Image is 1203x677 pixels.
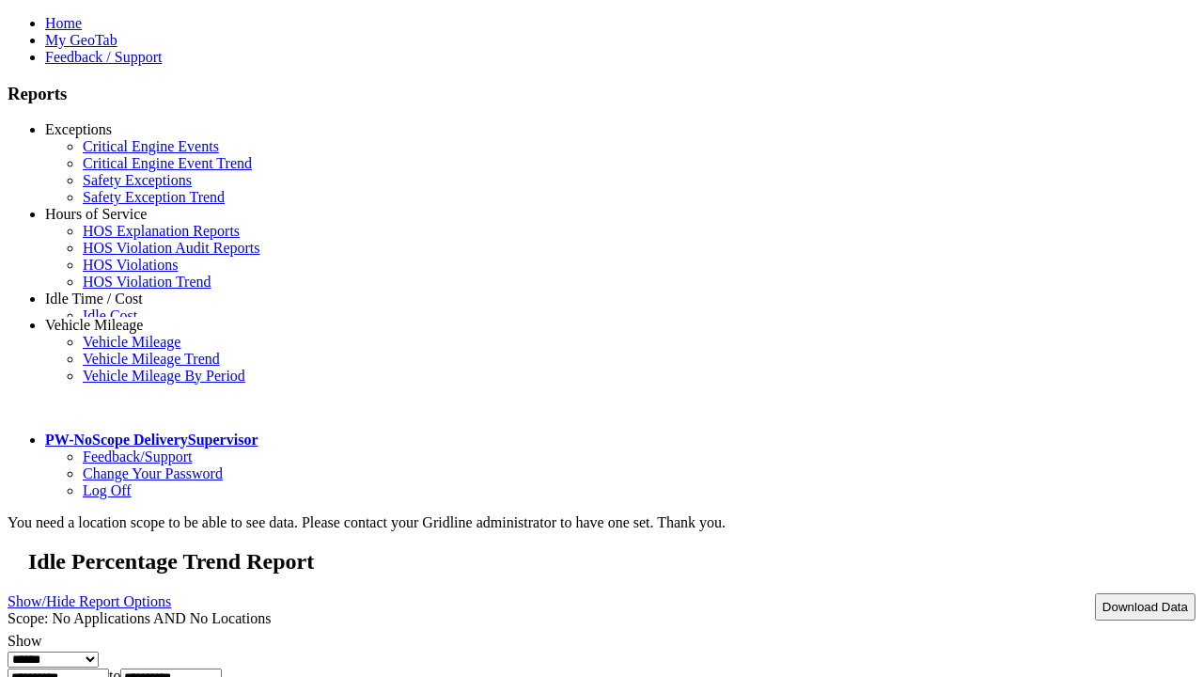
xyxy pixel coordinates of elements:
a: Vehicle Mileage [45,317,143,333]
a: HOS Violations [83,257,178,273]
span: Scope: No Applications AND No Locations [8,610,271,626]
a: HOS Explanation Reports [83,223,240,239]
a: Idle Time / Cost [45,291,143,307]
a: Vehicle Mileage [83,334,180,350]
a: Home [45,15,82,31]
label: Show [8,633,41,649]
a: Feedback / Support [45,49,162,65]
a: Critical Engine Events [83,138,219,154]
button: Download Data [1095,593,1195,621]
a: Safety Exceptions [83,172,192,188]
a: Feedback/Support [83,449,192,464]
a: My GeoTab [45,32,117,48]
a: Critical Engine Event Trend [83,155,252,171]
a: Hours of Service [45,206,147,222]
a: Exceptions [45,121,112,137]
a: Idle Cost [83,307,137,323]
a: PW-NoScope DeliverySupervisor [45,432,258,448]
a: Show/Hide Report Options [8,589,171,614]
a: Log Off [83,482,132,498]
h3: Reports [8,84,1195,104]
a: Vehicle Mileage By Period [83,368,245,384]
a: Safety Exception Trend [83,189,225,205]
div: You need a location scope to be able to see data. Please contact your Gridline administrator to h... [8,514,1195,531]
a: HOS Violation Trend [83,274,211,290]
h2: Idle Percentage Trend Report [28,549,1195,575]
a: HOS Violation Audit Reports [83,240,260,256]
a: Change Your Password [83,465,223,481]
a: Vehicle Mileage Trend [83,351,220,367]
